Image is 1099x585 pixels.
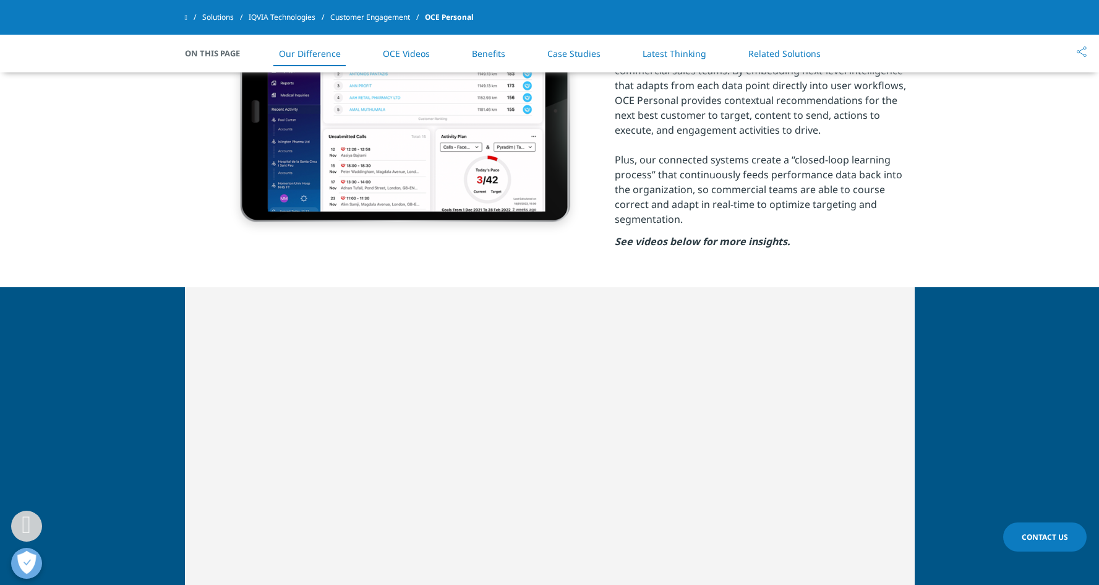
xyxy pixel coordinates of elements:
a: Case Studies [547,48,601,59]
a: Solutions [202,6,249,28]
a: Our Difference [279,48,341,59]
a: Related Solutions [748,48,821,59]
a: Benefits [472,48,505,59]
a: Contact Us [1003,522,1087,552]
span: OCE Personal [425,6,474,28]
span: On This Page [185,47,253,59]
a: IQVIA Technologies [249,6,330,28]
a: OCE Videos [383,48,430,59]
p: As part of the IQVIA Orchestrated Customer Engagement (OCE) suite of products, OCE Personal redef... [615,33,915,234]
button: Open Preferences [11,548,42,579]
a: Customer Engagement [330,6,425,28]
span: Contact Us [1022,532,1068,542]
em: See videos below for more insights. [615,235,790,248]
a: Latest Thinking [643,48,706,59]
